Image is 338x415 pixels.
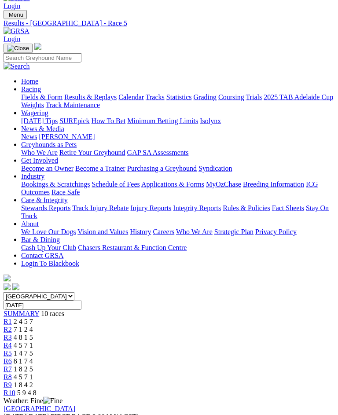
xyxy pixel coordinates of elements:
[34,43,41,50] img: logo-grsa-white.png
[146,93,165,101] a: Tracks
[255,228,297,235] a: Privacy Policy
[21,141,77,148] a: Greyhounds as Pets
[21,117,334,125] div: Wagering
[78,244,187,251] a: Chasers Restaurant & Function Centre
[4,283,11,290] img: facebook.svg
[21,149,58,156] a: Who We Are
[223,204,270,212] a: Rules & Policies
[4,405,75,412] a: [GEOGRAPHIC_DATA]
[21,220,39,228] a: About
[4,373,12,381] a: R8
[21,252,63,259] a: Contact GRSA
[14,365,33,373] span: 1 8 2 5
[46,101,100,109] a: Track Maintenance
[214,228,253,235] a: Strategic Plan
[64,93,117,101] a: Results & Replays
[21,244,334,252] div: Bar & Dining
[4,381,12,389] a: R9
[21,125,64,132] a: News & Media
[4,53,81,62] input: Search
[21,149,334,157] div: Greyhounds as Pets
[264,93,333,101] a: 2025 TAB Adelaide Cup
[218,93,244,101] a: Coursing
[198,165,232,172] a: Syndication
[21,204,329,220] a: Stay On Track
[21,157,58,164] a: Get Involved
[4,275,11,282] img: logo-grsa-white.png
[92,180,140,188] a: Schedule of Fees
[21,77,38,85] a: Home
[75,165,125,172] a: Become a Trainer
[21,204,334,220] div: Care & Integrity
[21,196,68,204] a: Care & Integrity
[127,149,189,156] a: GAP SA Assessments
[127,117,198,125] a: Minimum Betting Limits
[200,117,221,125] a: Isolynx
[4,389,15,397] a: R10
[39,133,95,140] a: [PERSON_NAME]
[21,228,334,236] div: About
[4,349,12,357] a: R5
[206,180,241,188] a: MyOzChase
[92,117,126,125] a: How To Bet
[14,349,33,357] span: 1 4 7 5
[4,19,334,27] a: Results - [GEOGRAPHIC_DATA] - Race 5
[21,165,73,172] a: Become an Owner
[127,165,197,172] a: Purchasing a Greyhound
[4,357,12,365] span: R6
[173,204,221,212] a: Integrity Reports
[14,334,33,341] span: 4 8 1 5
[21,85,41,93] a: Racing
[59,149,125,156] a: Retire Your Greyhound
[118,93,144,101] a: Calendar
[272,204,304,212] a: Fact Sheets
[21,236,60,243] a: Bar & Dining
[21,93,334,109] div: Racing
[153,228,174,235] a: Careers
[12,283,19,290] img: twitter.svg
[4,27,29,35] img: GRSA
[51,188,80,196] a: Race Safe
[4,365,12,373] a: R7
[141,180,204,188] a: Applications & Forms
[4,10,27,19] button: Toggle navigation
[21,101,44,109] a: Weights
[21,180,90,188] a: Bookings & Scratchings
[130,204,171,212] a: Injury Reports
[4,2,20,10] a: Login
[21,133,334,141] div: News & Media
[14,381,33,389] span: 1 8 4 2
[4,62,30,70] img: Search
[59,117,89,125] a: SUREpick
[7,45,29,52] img: Close
[243,180,304,188] a: Breeding Information
[21,180,318,196] a: ICG Outcomes
[166,93,192,101] a: Statistics
[4,342,12,349] a: R4
[4,301,81,310] input: Select date
[21,204,70,212] a: Stewards Reports
[4,44,33,53] button: Toggle navigation
[14,342,33,349] span: 4 5 7 1
[21,117,58,125] a: [DATE] Tips
[21,109,48,117] a: Wagering
[194,93,217,101] a: Grading
[41,310,64,317] span: 10 races
[21,173,44,180] a: Industry
[4,326,12,333] a: R2
[21,260,79,267] a: Login To Blackbook
[246,93,262,101] a: Trials
[14,318,33,325] span: 2 4 5 7
[21,180,334,196] div: Industry
[4,397,62,404] span: Weather: Fine
[14,357,33,365] span: 8 1 7 4
[72,204,129,212] a: Track Injury Rebate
